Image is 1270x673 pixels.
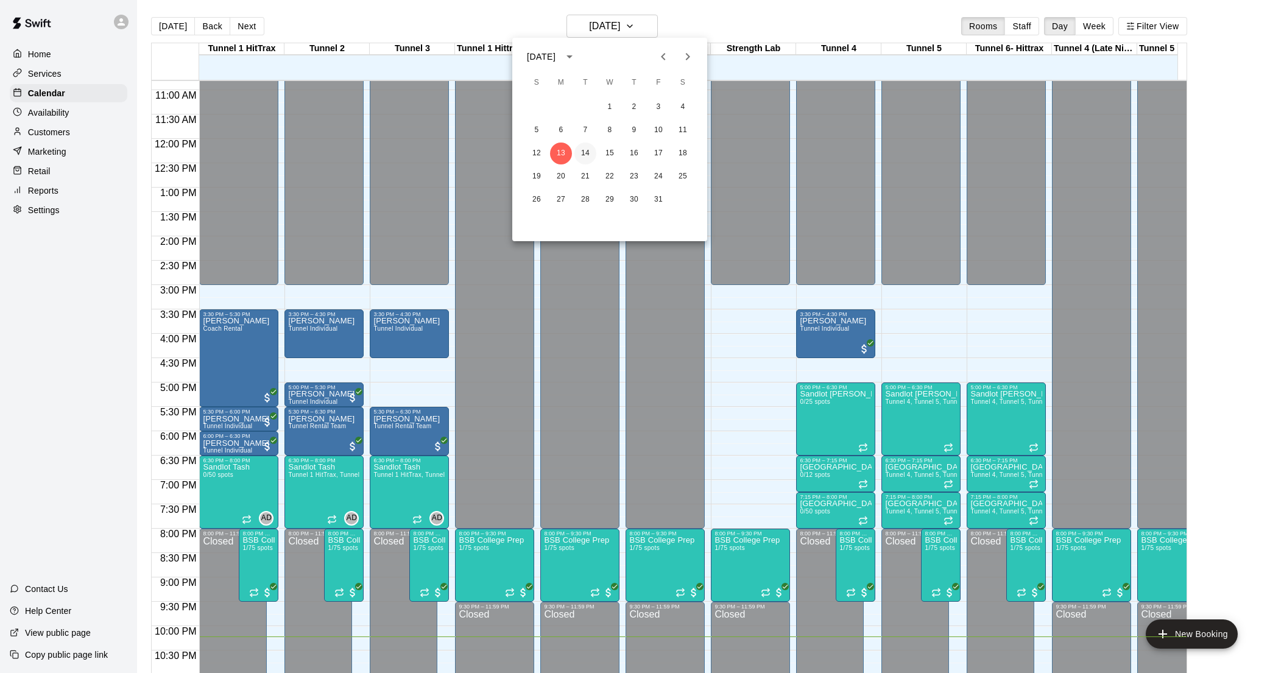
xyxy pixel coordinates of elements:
[647,189,669,211] button: 31
[647,96,669,118] button: 3
[647,166,669,188] button: 24
[647,143,669,164] button: 17
[550,166,572,188] button: 20
[526,143,548,164] button: 12
[574,166,596,188] button: 21
[526,166,548,188] button: 19
[623,96,645,118] button: 2
[599,96,621,118] button: 1
[550,189,572,211] button: 27
[550,143,572,164] button: 13
[623,143,645,164] button: 16
[623,166,645,188] button: 23
[599,189,621,211] button: 29
[647,119,669,141] button: 10
[574,189,596,211] button: 28
[623,119,645,141] button: 9
[550,119,572,141] button: 6
[672,143,694,164] button: 18
[574,143,596,164] button: 14
[526,189,548,211] button: 26
[672,119,694,141] button: 11
[672,71,694,95] span: Saturday
[559,46,580,67] button: calendar view is open, switch to year view
[672,166,694,188] button: 25
[526,119,548,141] button: 5
[526,71,548,95] span: Sunday
[574,71,596,95] span: Tuesday
[672,96,694,118] button: 4
[623,189,645,211] button: 30
[623,71,645,95] span: Thursday
[599,119,621,141] button: 8
[647,71,669,95] span: Friday
[574,119,596,141] button: 7
[599,143,621,164] button: 15
[651,44,676,69] button: Previous month
[676,44,700,69] button: Next month
[527,51,556,63] div: [DATE]
[599,166,621,188] button: 22
[550,71,572,95] span: Monday
[599,71,621,95] span: Wednesday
